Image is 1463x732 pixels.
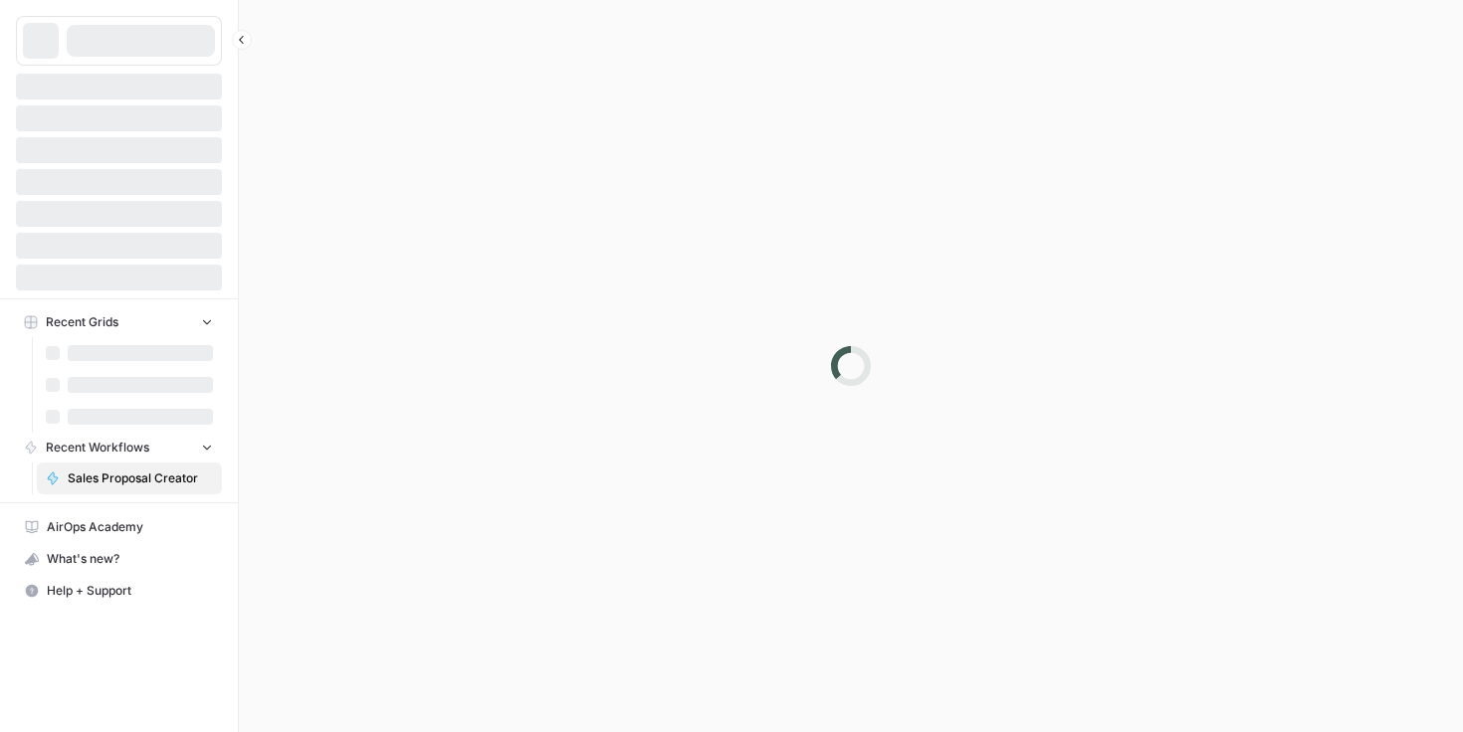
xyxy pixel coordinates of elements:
[16,543,222,575] button: What's new?
[16,511,222,543] a: AirOps Academy
[47,582,213,600] span: Help + Support
[47,518,213,536] span: AirOps Academy
[17,544,221,574] div: What's new?
[37,462,222,494] a: Sales Proposal Creator
[46,439,149,457] span: Recent Workflows
[46,313,118,331] span: Recent Grids
[16,307,222,337] button: Recent Grids
[68,469,213,487] span: Sales Proposal Creator
[16,433,222,462] button: Recent Workflows
[16,575,222,607] button: Help + Support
